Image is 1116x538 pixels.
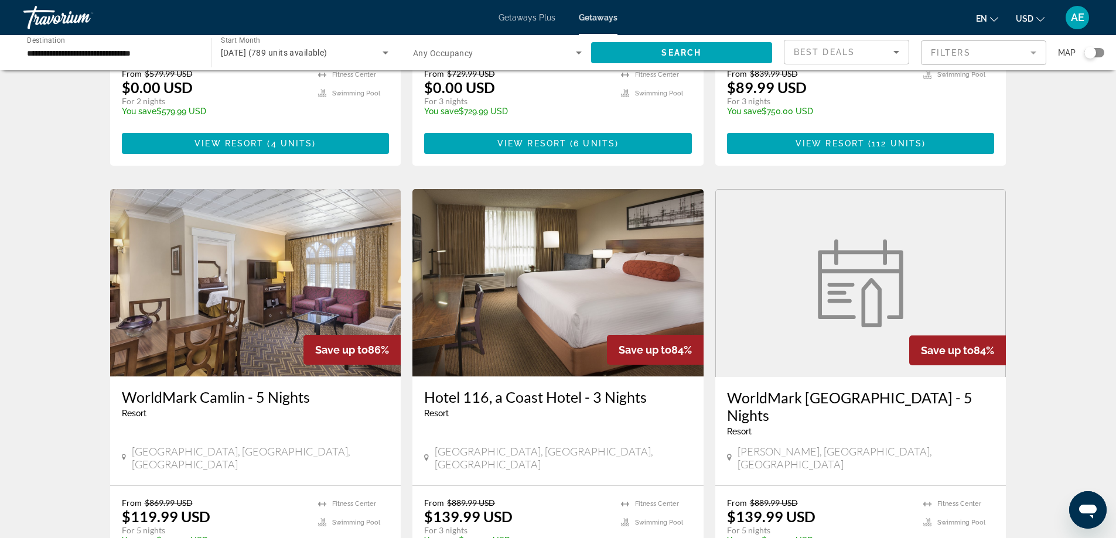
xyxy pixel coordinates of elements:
span: Fitness Center [332,500,376,508]
span: Fitness Center [635,500,679,508]
span: 112 units [872,139,922,148]
span: en [976,14,987,23]
span: $839.99 USD [750,68,798,78]
span: From [727,68,747,78]
span: 4 units [271,139,313,148]
span: Best Deals [794,47,855,57]
button: View Resort(112 units) [727,133,995,154]
p: $579.99 USD [122,107,307,116]
p: $729.99 USD [424,107,609,116]
span: $889.99 USD [447,498,495,508]
span: Swimming Pool [332,90,380,97]
span: Save up to [619,344,671,356]
span: Resort [424,409,449,418]
span: [PERSON_NAME], [GEOGRAPHIC_DATA], [GEOGRAPHIC_DATA] [738,445,994,471]
span: Swimming Pool [332,519,380,526]
span: Fitness Center [937,500,981,508]
span: Swimming Pool [635,519,683,526]
p: For 3 nights [727,96,912,107]
span: $889.99 USD [750,498,798,508]
span: Resort [727,427,752,436]
span: Swimming Pool [937,519,985,526]
span: [GEOGRAPHIC_DATA], [GEOGRAPHIC_DATA], [GEOGRAPHIC_DATA] [435,445,692,471]
span: $729.99 USD [447,68,495,78]
img: week.svg [811,239,910,327]
p: $119.99 USD [122,508,210,525]
button: Change currency [1016,10,1045,27]
p: For 3 nights [424,525,609,536]
button: View Resort(4 units) [122,133,390,154]
span: [DATE] (789 units available) [221,48,327,57]
span: Search [661,48,701,57]
span: Fitness Center [332,71,376,78]
span: ( ) [566,139,619,148]
span: Swimming Pool [635,90,683,97]
span: USD [1016,14,1033,23]
p: $139.99 USD [424,508,513,525]
p: For 3 nights [424,96,609,107]
span: $869.99 USD [145,498,193,508]
mat-select: Sort by [794,45,899,59]
span: [GEOGRAPHIC_DATA], [GEOGRAPHIC_DATA], [GEOGRAPHIC_DATA] [132,445,389,471]
span: You save [727,107,762,116]
span: ( ) [865,139,926,148]
p: $139.99 USD [727,508,815,525]
button: Filter [921,40,1046,66]
span: Save up to [921,344,974,357]
p: $750.00 USD [727,107,912,116]
a: Getaways [579,13,617,22]
span: Start Month [221,36,260,44]
span: Map [1058,44,1076,61]
p: $0.00 USD [424,78,495,96]
iframe: Button to launch messaging window [1069,491,1107,529]
span: Destination [27,36,65,44]
span: From [424,498,444,508]
button: User Menu [1062,5,1093,30]
p: For 5 nights [122,525,307,536]
a: Getaways Plus [499,13,555,22]
img: RR43I01X.jpg [412,189,704,376]
div: 86% [303,335,401,365]
div: 84% [607,335,704,365]
span: From [727,498,747,508]
p: $0.00 USD [122,78,193,96]
span: Any Occupancy [413,49,473,58]
a: Travorium [23,2,141,33]
span: ( ) [264,139,316,148]
button: Search [591,42,773,63]
span: You save [424,107,459,116]
span: Save up to [315,344,368,356]
p: $89.99 USD [727,78,807,96]
a: Hotel 116, a Coast Hotel - 3 Nights [424,388,692,406]
span: View Resort [194,139,264,148]
span: AE [1071,12,1084,23]
span: Swimming Pool [937,71,985,78]
span: From [122,68,142,78]
span: View Resort [497,139,566,148]
span: $579.99 USD [145,68,193,78]
img: 7731I01X.jpg [110,189,401,376]
div: 84% [909,335,1006,365]
button: View Resort(6 units) [424,133,692,154]
a: WorldMark Camlin - 5 Nights [122,388,390,406]
button: Change language [976,10,998,27]
span: Resort [122,409,146,418]
span: From [122,498,142,508]
span: Fitness Center [635,71,679,78]
a: WorldMark [GEOGRAPHIC_DATA] - 5 Nights [727,389,995,424]
span: View Resort [796,139,865,148]
span: 6 units [574,139,615,148]
p: For 5 nights [727,525,912,536]
span: From [424,68,444,78]
p: For 2 nights [122,96,307,107]
span: You save [122,107,156,116]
